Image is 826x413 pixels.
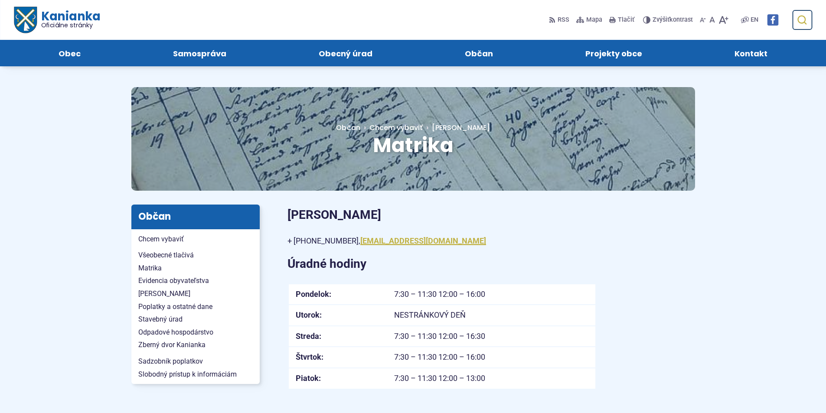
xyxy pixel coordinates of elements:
span: EN [751,15,758,25]
span: RSS [558,15,569,25]
strong: Utorok: [296,310,322,319]
span: [PERSON_NAME] [432,123,490,133]
span: Mapa [586,15,602,25]
span: Matrika [373,131,454,159]
strong: [PERSON_NAME] [287,208,381,222]
a: Sadzobník poplatkov [131,355,260,368]
a: Odpadové hospodárstvo [131,326,260,339]
td: 7:30 – 11:30 12:00 – 16:00 [387,347,595,368]
a: [EMAIL_ADDRESS][DOMAIN_NAME] [360,236,486,245]
a: Matrika [131,262,260,275]
span: Zberný dvor Kanianka [138,338,253,351]
span: Stavebný úrad [138,313,253,326]
span: Oficiálne stránky [41,22,100,28]
strong: Streda: [296,332,321,341]
a: Slobodný prístup k informáciám [131,368,260,381]
strong: Piatok: [296,374,321,383]
td: 7:30 – 11:30 12:00 – 16:00 [387,284,595,305]
span: Slobodný prístup k informáciám [138,368,253,381]
button: Zvýšiťkontrast [643,11,695,29]
a: Logo Kanianka, prejsť na domovskú stránku. [14,7,100,33]
span: Kanianka [36,10,100,29]
a: Všeobecné tlačivá [131,249,260,262]
span: Chcem vybaviť [138,233,253,246]
span: Zvýšiť [653,16,669,23]
span: Evidencia obyvateľstva [138,274,253,287]
span: Projekty obce [585,40,642,66]
button: Zmenšiť veľkosť písma [698,11,708,29]
span: Tlačiť [618,16,634,24]
a: [PERSON_NAME] [423,123,490,133]
a: RSS [549,11,571,29]
span: Poplatky a ostatné dane [138,300,253,313]
span: Samospráva [173,40,226,66]
a: Chcem vybaviť [131,233,260,246]
td: NESTRÁNKOVÝ DEŇ [387,305,595,326]
a: Poplatky a ostatné dane [131,300,260,313]
a: Kontakt [697,40,805,66]
h3: Občan [131,205,260,229]
strong: Štvrtok: [296,352,323,361]
button: Zväčšiť veľkosť písma [717,11,730,29]
strong: Pondelok: [296,289,331,299]
a: [PERSON_NAME] [131,287,260,300]
strong: Úradné hodiny [287,257,366,271]
span: Občan [465,40,493,66]
span: Kontakt [735,40,767,66]
td: 7:30 – 11:30 12:00 – 13:00 [387,368,595,389]
span: Matrika [138,262,253,275]
span: Sadzobník poplatkov [138,355,253,368]
a: Samospráva [135,40,264,66]
span: Odpadové hospodárstvo [138,326,253,339]
a: Obecný úrad [281,40,410,66]
p: + [PHONE_NUMBER], [287,234,595,248]
a: Chcem vybaviť [369,123,423,133]
button: Tlačiť [607,11,636,29]
span: [PERSON_NAME] [138,287,253,300]
a: Zberný dvor Kanianka [131,338,260,351]
a: Občan [336,123,369,133]
a: Stavebný úrad [131,313,260,326]
a: Projekty obce [548,40,680,66]
button: Nastaviť pôvodnú veľkosť písma [708,11,717,29]
span: Občan [336,123,360,133]
a: Evidencia obyvateľstva [131,274,260,287]
a: EN [749,15,760,25]
span: Obecný úrad [319,40,372,66]
img: Prejsť na Facebook stránku [767,14,778,26]
td: 7:30 – 11:30 12:00 – 16:30 [387,326,595,347]
a: Obec [21,40,118,66]
img: Prejsť na domovskú stránku [14,7,36,33]
a: Občan [428,40,531,66]
a: Mapa [575,11,604,29]
span: kontrast [653,16,693,24]
span: Všeobecné tlačivá [138,249,253,262]
span: Obec [59,40,81,66]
